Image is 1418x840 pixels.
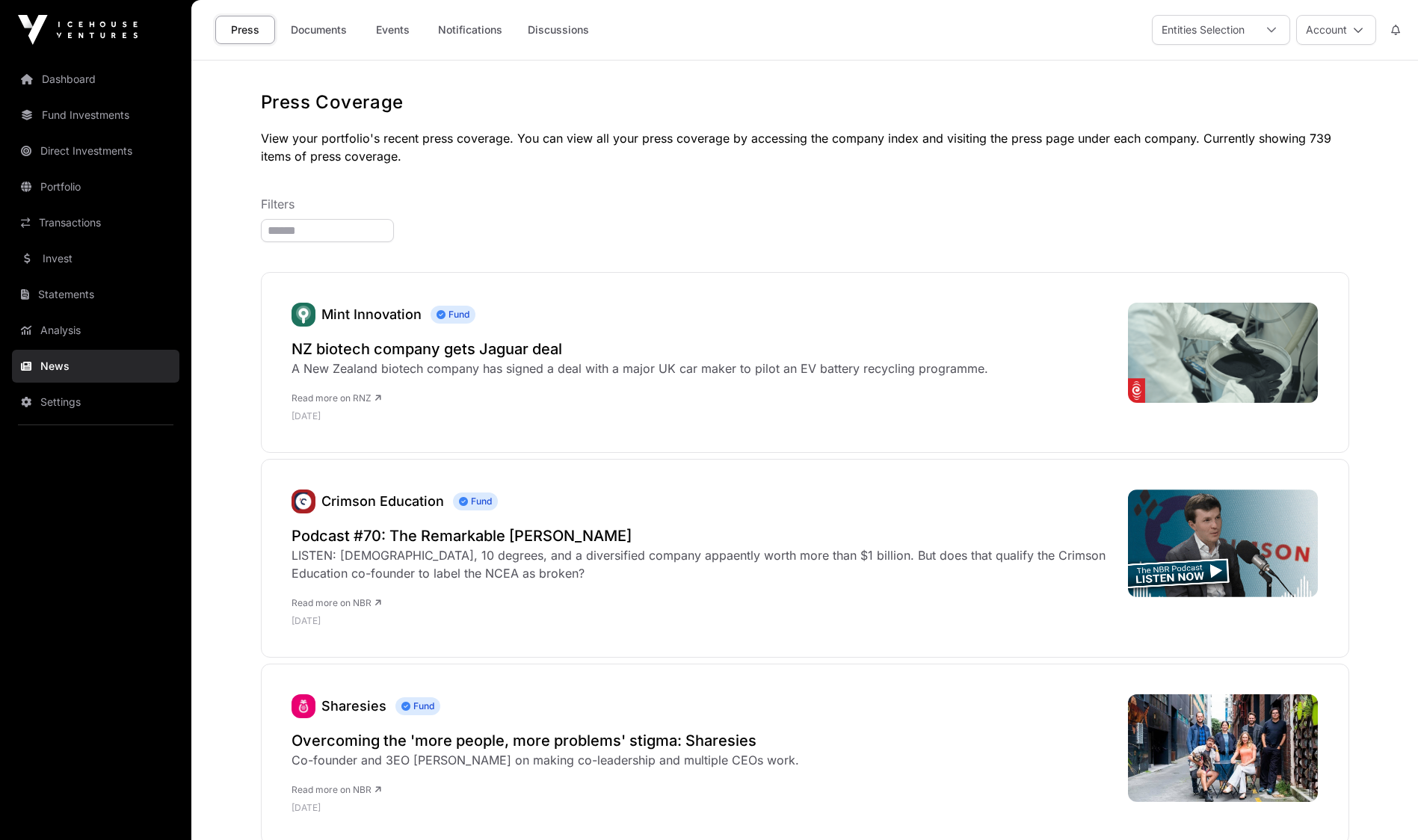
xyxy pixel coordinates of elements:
p: Filters [261,195,1349,213]
a: Crimson Education [321,493,444,509]
span: Fund [453,492,498,510]
a: Press [215,16,275,44]
a: Fund Investments [12,99,179,132]
iframe: Chat Widget [1343,768,1418,840]
h1: Press Coverage [261,90,1349,114]
a: Notifications [428,16,512,44]
div: Co-founder and 3EO [PERSON_NAME] on making co-leadership and multiple CEOs work. [292,751,799,769]
img: sharesies_logo.jpeg [292,694,315,718]
a: Analysis [12,314,179,347]
span: Fund [431,306,475,324]
a: Direct Investments [12,135,179,167]
a: Events [363,16,422,44]
div: LISTEN: [DEMOGRAPHIC_DATA], 10 degrees, and a diversified company appaently worth more than $1 bi... [292,546,1113,582]
a: Sharesies [292,694,315,718]
img: unnamed.jpg [292,490,315,513]
a: Read more on NBR [292,784,381,795]
p: View your portfolio's recent press coverage. You can view all your press coverage by accessing th... [261,129,1349,165]
a: Mint Innovation [321,306,422,322]
img: NBRP-Episode-70-Jamie-Beaton-LEAD-GIF.gif [1128,490,1319,597]
a: Sharesies [321,698,386,714]
span: Fund [395,697,440,715]
a: Mint Innovation [292,303,315,327]
img: 4K2DXWV_687835b9ce478d6e7495c317_Mint_2_jpg.png [1128,303,1319,403]
button: Account [1296,15,1376,45]
a: Settings [12,386,179,419]
a: Documents [281,16,357,44]
a: News [12,350,179,383]
div: Entities Selection [1153,16,1254,44]
a: Dashboard [12,63,179,96]
img: Icehouse Ventures Logo [18,15,138,45]
a: Crimson Education [292,490,315,513]
img: Mint.svg [292,303,315,327]
a: Read more on NBR [292,597,381,608]
a: Discussions [518,16,599,44]
a: Podcast #70: The Remarkable [PERSON_NAME] [292,525,1113,546]
p: [DATE] [292,802,799,814]
p: [DATE] [292,410,988,422]
a: Transactions [12,206,179,239]
p: [DATE] [292,615,1113,627]
a: Statements [12,278,179,311]
a: Invest [12,242,179,275]
a: Overcoming the 'more people, more problems' stigma: Sharesies [292,730,799,751]
a: Read more on RNZ [292,392,381,404]
div: A New Zealand biotech company has signed a deal with a major UK car maker to pilot an EV battery ... [292,359,988,377]
img: Sharesies-co-founders_4407.jpeg [1128,694,1319,802]
a: NZ biotech company gets Jaguar deal [292,339,988,359]
a: Portfolio [12,170,179,203]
